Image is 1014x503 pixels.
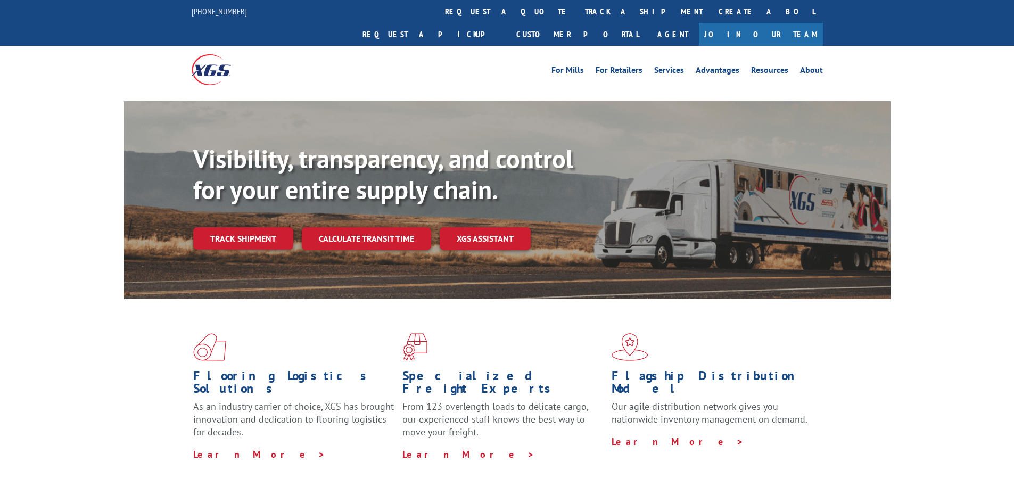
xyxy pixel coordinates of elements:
a: Customer Portal [508,23,647,46]
a: Learn More > [193,448,326,460]
a: Learn More > [402,448,535,460]
a: About [800,66,823,78]
b: Visibility, transparency, and control for your entire supply chain. [193,142,573,206]
a: [PHONE_NUMBER] [192,6,247,17]
a: Track shipment [193,227,293,250]
a: Request a pickup [355,23,508,46]
img: xgs-icon-focused-on-flooring-red [402,333,427,361]
a: Learn More > [612,435,744,448]
span: Our agile distribution network gives you nationwide inventory management on demand. [612,400,807,425]
h1: Specialized Freight Experts [402,369,604,400]
a: Services [654,66,684,78]
a: Join Our Team [699,23,823,46]
a: For Retailers [596,66,642,78]
h1: Flagship Distribution Model [612,369,813,400]
a: Agent [647,23,699,46]
p: From 123 overlength loads to delicate cargo, our experienced staff knows the best way to move you... [402,400,604,448]
a: For Mills [551,66,584,78]
img: xgs-icon-flagship-distribution-model-red [612,333,648,361]
a: XGS ASSISTANT [440,227,531,250]
span: As an industry carrier of choice, XGS has brought innovation and dedication to flooring logistics... [193,400,394,438]
a: Advantages [696,66,739,78]
h1: Flooring Logistics Solutions [193,369,394,400]
a: Resources [751,66,788,78]
a: Calculate transit time [302,227,431,250]
img: xgs-icon-total-supply-chain-intelligence-red [193,333,226,361]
